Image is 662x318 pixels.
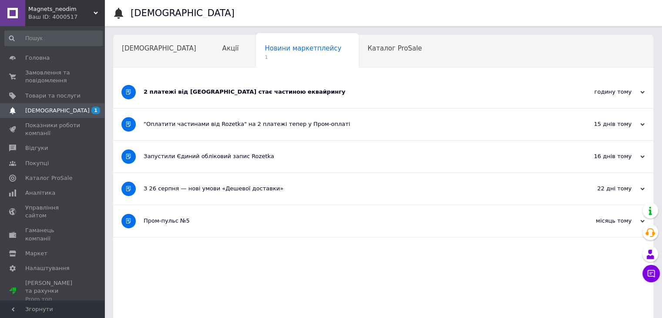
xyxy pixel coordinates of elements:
span: 1 [91,107,100,114]
div: годину тому [558,88,645,96]
span: Маркет [25,250,47,257]
div: Ваш ID: 4000517 [28,13,104,21]
span: Відгуки [25,144,48,152]
span: [DEMOGRAPHIC_DATA] [122,44,196,52]
span: 1 [265,54,341,61]
button: Чат з покупцем [642,265,660,282]
div: Пром-пульс №5 [144,217,558,225]
div: 2 платежі від [GEOGRAPHIC_DATA] стає частиною еквайрингу [144,88,558,96]
div: 16 днів тому [558,152,645,160]
span: Управління сайтом [25,204,81,220]
input: Пошук [4,30,103,46]
span: Замовлення та повідомлення [25,69,81,85]
span: Покупці [25,159,49,167]
div: Запустили Єдиний обліковий запис Rozetka [144,152,558,160]
span: Каталог ProSale [367,44,422,52]
h1: [DEMOGRAPHIC_DATA] [131,8,235,18]
div: Prom топ [25,295,81,303]
span: [DEMOGRAPHIC_DATA] [25,107,90,115]
span: Гаманець компанії [25,227,81,242]
div: "Оплатити частинами від Rozetka" на 2 платежі тепер у Пром-оплаті [144,120,558,128]
span: Акції [222,44,239,52]
div: 15 днів тому [558,120,645,128]
span: Magnets_neodim [28,5,94,13]
span: Товари та послуги [25,92,81,100]
span: Головна [25,54,50,62]
div: З 26 серпня — нові умови «Дешевої доставки» [144,185,558,193]
span: Показники роботи компанії [25,122,81,137]
span: Каталог ProSale [25,174,72,182]
div: 22 дні тому [558,185,645,193]
span: Аналітика [25,189,55,197]
span: [PERSON_NAME] та рахунки [25,279,81,303]
div: місяць тому [558,217,645,225]
span: Новини маркетплейсу [265,44,341,52]
span: Налаштування [25,264,70,272]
